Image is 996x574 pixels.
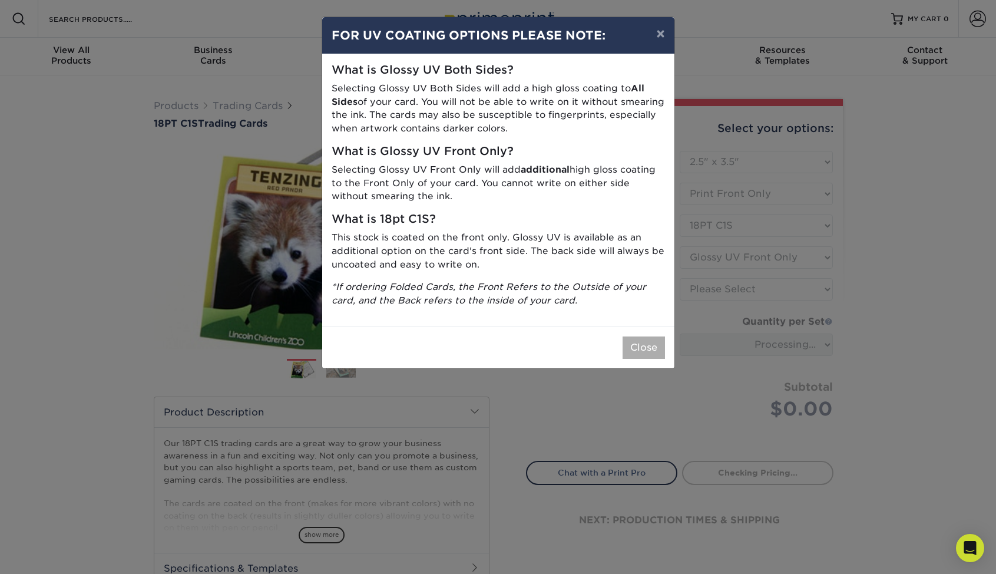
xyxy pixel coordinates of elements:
[956,534,984,562] div: Open Intercom Messenger
[647,17,674,50] button: ×
[623,337,665,359] button: Close
[521,164,570,175] strong: additional
[332,213,665,226] h5: What is 18pt C1S?
[332,163,665,203] p: Selecting Glossy UV Front Only will add high gloss coating to the Front Only of your card. You ca...
[332,83,644,107] strong: All Sides
[332,64,665,77] h5: What is Glossy UV Both Sides?
[332,231,665,271] p: This stock is coated on the front only. Glossy UV is available as an additional option on the car...
[332,145,665,159] h5: What is Glossy UV Front Only?
[332,281,646,306] i: *If ordering Folded Cards, the Front Refers to the Outside of your card, and the Back refers to t...
[332,82,665,136] p: Selecting Glossy UV Both Sides will add a high gloss coating to of your card. You will not be abl...
[332,27,665,44] h4: FOR UV COATING OPTIONS PLEASE NOTE:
